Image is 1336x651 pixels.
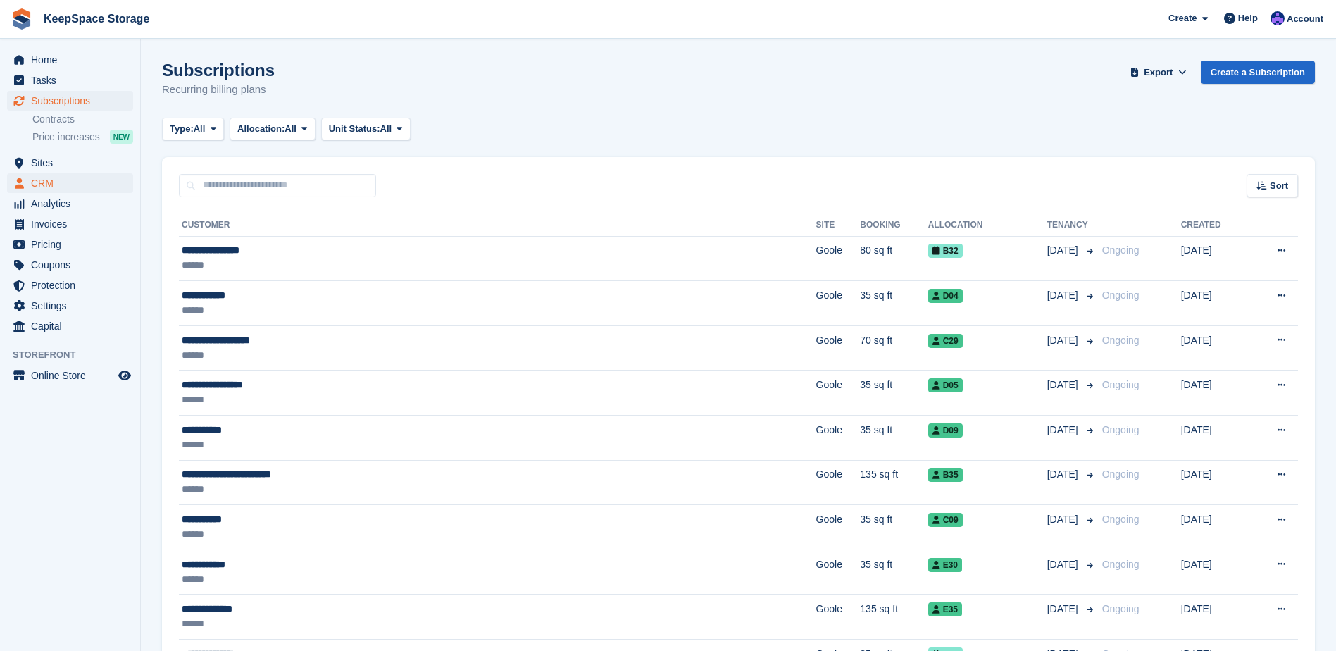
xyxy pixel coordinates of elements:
[1047,423,1081,438] span: [DATE]
[1181,281,1249,326] td: [DATE]
[162,118,224,141] button: Type: All
[1047,467,1081,482] span: [DATE]
[31,296,116,316] span: Settings
[1102,424,1140,435] span: Ongoing
[329,122,380,136] span: Unit Status:
[31,214,116,234] span: Invoices
[31,173,116,193] span: CRM
[11,8,32,30] img: stora-icon-8386f47178a22dfd0bd8f6a31ec36ba5ce8667c1dd55bd0f319d3a0aa187defe.svg
[31,316,116,336] span: Capital
[816,214,861,237] th: Site
[928,244,963,258] span: B32
[1181,371,1249,416] td: [DATE]
[7,173,133,193] a: menu
[31,235,116,254] span: Pricing
[31,153,116,173] span: Sites
[1047,512,1081,527] span: [DATE]
[38,7,155,30] a: KeepSpace Storage
[1047,602,1081,616] span: [DATE]
[860,214,928,237] th: Booking
[816,416,861,461] td: Goole
[860,416,928,461] td: 35 sq ft
[928,513,963,527] span: C09
[860,505,928,550] td: 35 sq ft
[1047,243,1081,258] span: [DATE]
[816,236,861,281] td: Goole
[1181,416,1249,461] td: [DATE]
[1047,288,1081,303] span: [DATE]
[1102,379,1140,390] span: Ongoing
[31,275,116,295] span: Protection
[1128,61,1190,84] button: Export
[237,122,285,136] span: Allocation:
[928,468,963,482] span: B35
[816,325,861,371] td: Goole
[7,235,133,254] a: menu
[31,50,116,70] span: Home
[31,91,116,111] span: Subscriptions
[928,214,1047,237] th: Allocation
[32,130,100,144] span: Price increases
[162,61,275,80] h1: Subscriptions
[380,122,392,136] span: All
[1181,460,1249,505] td: [DATE]
[928,334,963,348] span: C29
[285,122,296,136] span: All
[31,70,116,90] span: Tasks
[1047,557,1081,572] span: [DATE]
[860,281,928,326] td: 35 sq ft
[1102,244,1140,256] span: Ongoing
[179,214,816,237] th: Customer
[816,460,861,505] td: Goole
[1102,559,1140,570] span: Ongoing
[1287,12,1323,26] span: Account
[1047,214,1097,237] th: Tenancy
[7,91,133,111] a: menu
[816,550,861,595] td: Goole
[1270,179,1288,193] span: Sort
[162,82,275,98] p: Recurring billing plans
[31,194,116,213] span: Analytics
[194,122,206,136] span: All
[1047,333,1081,348] span: [DATE]
[1238,11,1258,25] span: Help
[7,316,133,336] a: menu
[7,255,133,275] a: menu
[1102,603,1140,614] span: Ongoing
[1181,595,1249,640] td: [DATE]
[321,118,411,141] button: Unit Status: All
[860,236,928,281] td: 80 sq ft
[928,289,963,303] span: D04
[7,50,133,70] a: menu
[31,366,116,385] span: Online Store
[31,255,116,275] span: Coupons
[816,281,861,326] td: Goole
[7,296,133,316] a: menu
[7,70,133,90] a: menu
[860,371,928,416] td: 35 sq ft
[1102,335,1140,346] span: Ongoing
[1181,214,1249,237] th: Created
[1271,11,1285,25] img: Chloe Clark
[7,275,133,295] a: menu
[860,460,928,505] td: 135 sq ft
[1201,61,1315,84] a: Create a Subscription
[816,505,861,550] td: Goole
[1102,290,1140,301] span: Ongoing
[1047,378,1081,392] span: [DATE]
[7,194,133,213] a: menu
[7,214,133,234] a: menu
[1144,66,1173,80] span: Export
[816,595,861,640] td: Goole
[816,371,861,416] td: Goole
[170,122,194,136] span: Type:
[860,550,928,595] td: 35 sq ft
[116,367,133,384] a: Preview store
[7,153,133,173] a: menu
[1181,325,1249,371] td: [DATE]
[928,378,963,392] span: D05
[928,602,962,616] span: E35
[32,113,133,126] a: Contracts
[13,348,140,362] span: Storefront
[860,595,928,640] td: 135 sq ft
